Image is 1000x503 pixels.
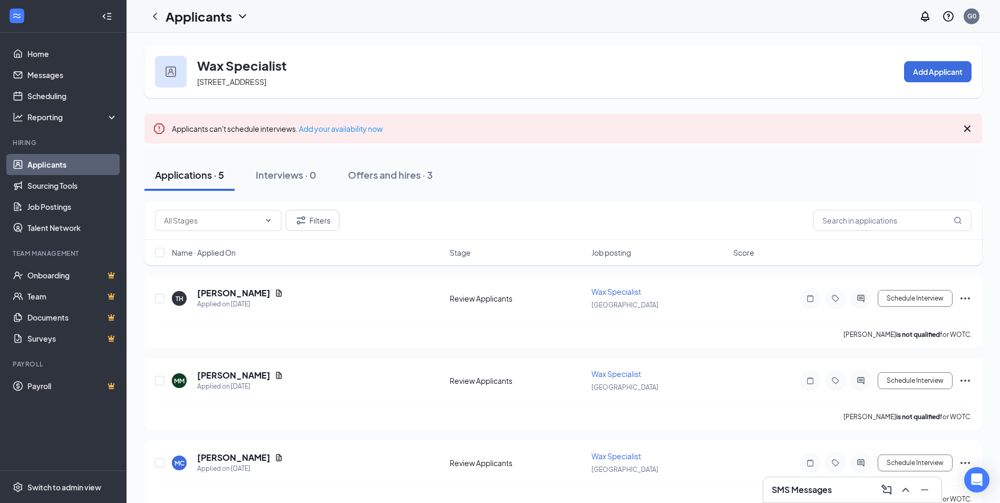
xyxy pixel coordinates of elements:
h3: Wax Specialist [197,56,287,74]
div: Payroll [13,360,115,369]
svg: QuestionInfo [942,10,955,23]
svg: Ellipses [959,374,972,387]
b: is not qualified [896,331,940,338]
svg: ChevronDown [236,10,249,23]
svg: ActiveChat [855,376,867,385]
svg: WorkstreamLogo [12,11,22,21]
div: Review Applicants [450,458,585,468]
button: Filter Filters [286,210,339,231]
div: MC [174,459,185,468]
p: [PERSON_NAME] for WOTC. [843,412,972,421]
a: Home [27,43,118,64]
svg: ActiveChat [855,459,867,467]
svg: Tag [829,376,842,385]
svg: Error [153,122,166,135]
span: Wax Specialist [591,369,641,379]
a: PayrollCrown [27,375,118,396]
b: is not qualified [896,413,940,421]
div: Review Applicants [450,293,585,304]
h3: SMS Messages [772,484,832,496]
div: Interviews · 0 [256,168,316,181]
button: ChevronUp [897,481,914,498]
input: Search in applications [813,210,972,231]
h1: Applicants [166,7,232,25]
span: Wax Specialist [591,287,641,296]
button: Add Applicant [904,61,972,82]
div: Applications · 5 [155,168,224,181]
svg: Note [804,459,817,467]
div: Applied on [DATE] [197,463,283,474]
span: [GEOGRAPHIC_DATA] [591,383,658,391]
svg: Settings [13,482,23,492]
svg: Tag [829,459,842,467]
span: Job posting [591,247,631,258]
div: MM [174,376,185,385]
h5: [PERSON_NAME] [197,370,270,381]
a: DocumentsCrown [27,307,118,328]
svg: Tag [829,294,842,303]
p: [PERSON_NAME] for WOTC. [843,330,972,339]
span: Name · Applied On [172,247,236,258]
h5: [PERSON_NAME] [197,287,270,299]
svg: MagnifyingGlass [954,216,962,225]
span: Applicants can't schedule interviews. [172,124,383,133]
svg: Document [275,289,283,297]
div: Applied on [DATE] [197,299,283,309]
div: Offers and hires · 3 [348,168,433,181]
svg: Note [804,376,817,385]
svg: ChevronDown [264,216,273,225]
div: Hiring [13,138,115,147]
svg: ComposeMessage [880,483,893,496]
svg: ActiveChat [855,294,867,303]
button: Schedule Interview [878,454,953,471]
svg: Notifications [919,10,931,23]
svg: Minimize [918,483,931,496]
svg: Analysis [13,112,23,122]
a: Job Postings [27,196,118,217]
svg: Filter [295,214,307,227]
span: [GEOGRAPHIC_DATA] [591,466,658,473]
div: Team Management [13,249,115,258]
div: Applied on [DATE] [197,381,283,392]
span: [STREET_ADDRESS] [197,77,266,86]
button: Schedule Interview [878,290,953,307]
button: ComposeMessage [878,481,895,498]
span: Stage [450,247,471,258]
div: Open Intercom Messenger [964,467,989,492]
a: Scheduling [27,85,118,107]
div: Reporting [27,112,118,122]
span: Wax Specialist [591,451,641,461]
input: All Stages [164,215,260,226]
a: Sourcing Tools [27,175,118,196]
div: Switch to admin view [27,482,101,492]
a: Talent Network [27,217,118,238]
svg: Document [275,453,283,462]
a: Applicants [27,154,118,175]
div: TH [176,294,183,303]
img: user icon [166,66,176,77]
svg: Note [804,294,817,303]
span: Score [733,247,754,258]
h5: [PERSON_NAME] [197,452,270,463]
button: Minimize [916,481,933,498]
a: Add your availability now [299,124,383,133]
button: Schedule Interview [878,372,953,389]
a: SurveysCrown [27,328,118,349]
svg: Collapse [102,11,112,22]
svg: ChevronUp [899,483,912,496]
svg: ChevronLeft [149,10,161,23]
svg: Document [275,371,283,380]
svg: Ellipses [959,292,972,305]
div: Review Applicants [450,375,585,386]
svg: Ellipses [959,457,972,469]
span: [GEOGRAPHIC_DATA] [591,301,658,309]
svg: Cross [961,122,974,135]
a: TeamCrown [27,286,118,307]
a: Messages [27,64,118,85]
div: G0 [967,12,976,21]
a: OnboardingCrown [27,265,118,286]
